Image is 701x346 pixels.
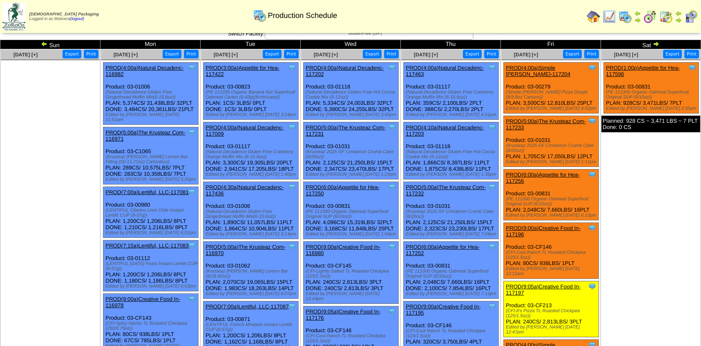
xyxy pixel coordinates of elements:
a: PROD(4:00a)Natural Decadenc-116982 [106,65,183,77]
img: Tooltip [488,123,496,131]
div: Edited by [PERSON_NAME] [DATE] 6:02pm [506,106,598,111]
div: (Krusteaz 2025 GF Cinnamon Crumb Cake (8/20oz)) [506,143,598,153]
img: arrowright.gif [675,17,682,23]
div: Product: 03-00831 PLAN: 928CS / 3,471LBS / 7PLT [604,63,699,114]
div: Product: 03-01006 PLAN: 1,890CS / 11,057LBS / 11PLT DONE: 1,864CS / 10,904LBS / 11PLT [204,182,299,239]
td: Wed [301,40,401,49]
div: Edited by [PERSON_NAME] [DATE] 12:12am [506,266,598,276]
div: Product: 03-01006 PLAN: 5,374CS / 31,438LBS / 32PLT DONE: 3,484CS / 20,381LBS / 21PLT [103,63,198,125]
div: (CFI-Cool Ranch TL Roasted Chickpea (125/1.5oz)) [306,333,398,343]
div: Product: 03-01118 PLAN: 5,334CS / 24,003LBS / 32PLT DONE: 5,390CS / 24,255LBS / 32PLT [304,63,399,120]
img: arrowleft.gif [41,40,48,47]
a: PROD(4:00a)Natural Decadenc-117202 [306,65,384,77]
a: PROD(4:10a)Natural Decadenc-117203 [406,124,484,137]
a: PROD(9:00a)Creative Food In-117196 [506,225,580,237]
div: Product: 03-00279 PLAN: 3,500CS / 12,810LBS / 25PLT [504,63,599,114]
div: (Natural Decadence Gluten Free Gingerbread Muffin Mix(6-15.6oz)) [206,209,298,219]
span: Logged in as Molivera [29,12,99,21]
div: Product: 03-01112 PLAN: 1,200CS / 1,206LBS / 8PLT DONE: 1,180CS / 1,186LBS / 8PLT [103,240,198,291]
img: Tooltip [488,302,496,311]
a: [DATE] [+] [514,52,538,58]
button: Print [184,50,198,58]
a: PROD(5:00a)The Krusteaz Com-117233 [506,118,585,131]
button: Print [84,50,98,58]
td: Sat [601,40,701,49]
img: calendarprod.gif [618,10,632,23]
a: PROD(9:00a)Creative Food In-116980 [306,244,380,256]
div: Edited by [PERSON_NAME] [DATE] 1:40pm [206,172,298,177]
div: Edited by [PERSON_NAME] [DATE] 1:11pm [506,159,598,164]
button: Print [584,50,599,58]
a: PROD(6:00a)Appetite for Hea-117256 [506,172,580,184]
img: Tooltip [188,188,196,196]
button: Export [463,50,482,58]
a: [DATE] [+] [414,52,438,58]
button: Export [263,50,281,58]
div: Edited by [PERSON_NAME] [DATE] 12:44pm [306,291,398,301]
a: (logout) [70,17,84,21]
a: PROD(6:00a)Appetite for Hea-117250 [306,184,379,197]
div: (CFI-Spicy Nacho TL Roasted Chickpea (250/0.75oz)) [106,321,198,331]
div: Product: 03-00980 PLAN: 1,200CS / 1,206LBS / 8PLT DONE: 1,210CS / 1,216LBS / 8PLT [103,187,198,238]
button: Print [384,50,399,58]
div: (Krusteaz [PERSON_NAME] Lemon Bar Filling (50-11.72oz) Cartonless) [106,154,198,164]
img: arrowleft.gif [634,10,641,17]
div: Product: 03-00823 PLAN: 1CS / 3LBS / 0PLT DONE: 1CS / 3LBS / 0PLT [204,63,299,120]
img: Tooltip [188,128,196,136]
div: Product: 03-01117 PLAN: 359CS / 2,100LBS / 2PLT DONE: 388CS / 2,270LBS / 2PLT [404,63,499,120]
a: [DATE] [+] [13,52,38,58]
div: (Krusteaz [PERSON_NAME] Lemon Bar (8/18.42oz)) [206,269,298,279]
img: home.gif [587,10,600,23]
button: Print [284,50,299,58]
button: Export [663,50,682,58]
img: Tooltip [388,123,396,131]
img: Tooltip [188,241,196,250]
button: Export [363,50,382,58]
div: (PE 111300 Organic Oatmeal Superfood Original SUP (6/10oz)) [306,209,398,219]
a: PROD(4:00a)Simple [PERSON_NAME]-117204 [506,65,570,77]
img: Tooltip [188,295,196,303]
a: PROD(5:00a)The Krusteaz Com-117231 [306,124,385,137]
button: Export [63,50,81,58]
div: (Natural Decadence Gluten Free Gingerbread Muffin Mix(6-15.6oz)) [106,90,198,100]
img: calendarinout.gif [659,10,673,23]
a: PROD(5:00a)The Krusteaz Com-117232 [406,184,485,197]
td: Mon [101,40,201,49]
div: (CFI-It's Pizza TL Roasted Chickpea (125/1.5oz)) [506,308,598,318]
img: Tooltip [688,63,696,72]
img: calendarprod.gif [253,9,266,22]
div: Product: 03-01062 PLAN: 2,070CS / 19,065LBS / 15PLT DONE: 1,983CS / 18,263LBS / 14PLT [204,242,299,299]
div: (Natural Decadence Gluten Free Hot Cocoa Cookie Mix (6-12oz)) [306,90,398,100]
a: [DATE] [+] [314,52,338,58]
div: Product: 03-CF146 PLAN: 80CS / 938LBS / 1PLT [504,223,599,279]
span: [DEMOGRAPHIC_DATA] Packaging [29,12,99,17]
a: [DATE] [+] [214,52,238,58]
div: Product: 03-CF213 PLAN: 240CS / 2,813LBS / 3PLT [504,281,599,337]
div: Edited by [PERSON_NAME] [DATE] 6:01pm [106,230,198,235]
a: PROD(9:00a)Creative Food In-116978 [106,296,180,308]
img: Tooltip [288,123,296,131]
div: (Natural Decadence Gluten Free Hot Cocoa Cookie Mix (6-12oz)) [406,149,498,159]
img: Tooltip [388,63,396,72]
img: Tooltip [588,282,596,290]
a: PROD(4:00a)Natural Decadenc-117463 [406,65,484,77]
div: Edited by [PERSON_NAME] [DATE] 6:07pm [206,291,298,296]
div: (CFI-Lightly Salted TL Roasted Chickpea (125/1.5oz)) [306,269,398,279]
div: Product: 03-01031 PLAN: 2,125CS / 21,250LBS / 15PLT DONE: 2,323CS / 23,230LBS / 17PLT [404,182,499,239]
a: PROD(4:30a)Natural Decadenc-117436 [206,184,284,197]
button: Export [563,50,582,58]
img: zoroco-logo-small.webp [3,3,25,30]
td: Sun [0,40,101,49]
div: (Natural Decadence Gluten Free Cranberry Orange Muffin Mix (6-15.6oz)) [406,90,498,100]
img: Tooltip [288,242,296,251]
img: Tooltip [388,242,396,251]
a: PROD(3:00a)Appetite for Hea-117422 [206,65,279,77]
div: Planned: 928 CS ~ 3,471 LBS ~ 7 PLT Done: 0 CS [601,116,700,132]
div: Edited by [PERSON_NAME] [DATE] 4:51pm [406,112,498,117]
div: Edited by [PERSON_NAME] [DATE] 1:35pm [406,172,498,177]
button: Print [484,50,499,58]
